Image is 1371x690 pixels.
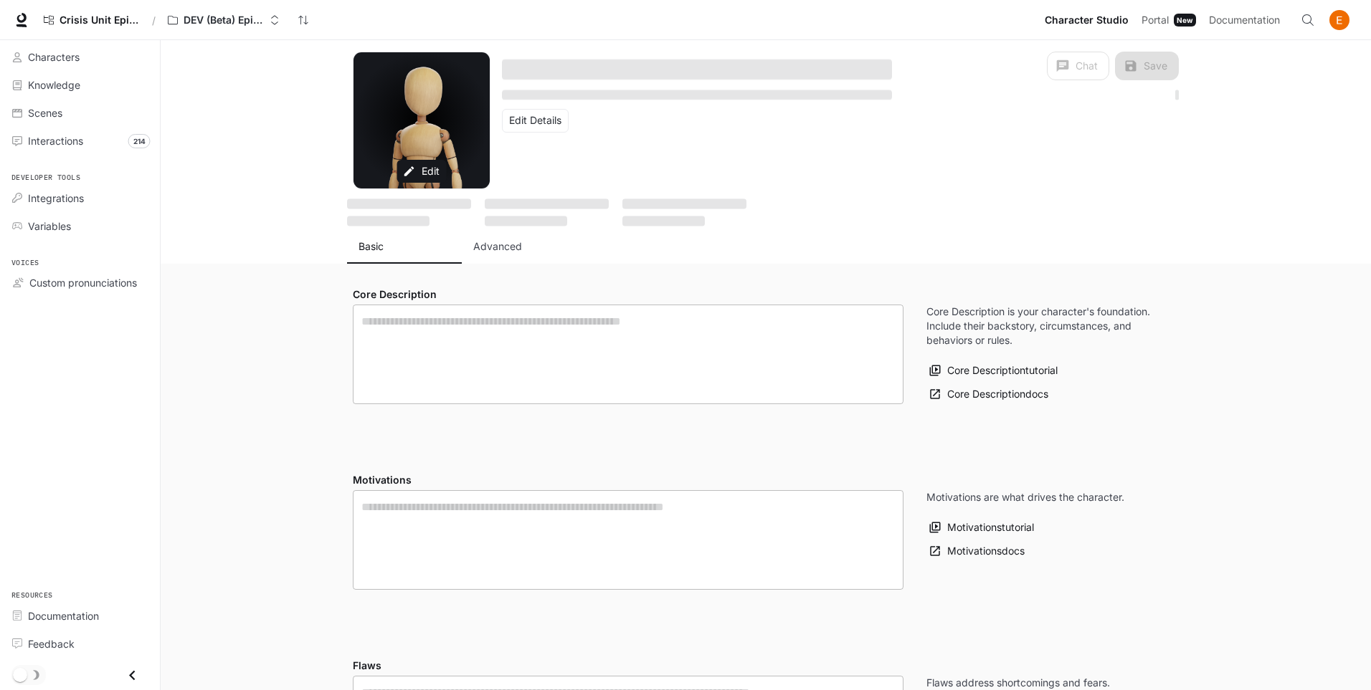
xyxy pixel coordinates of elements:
button: Open character details dialog [502,86,892,103]
div: label [353,305,903,404]
span: Knowledge [28,77,80,92]
a: Custom pronunciations [6,270,154,295]
span: Crisis Unit Episode 1 [60,14,140,27]
p: Flaws address shortcomings and fears. [926,676,1110,690]
a: Interactions [6,128,154,153]
a: Feedback [6,631,154,656]
span: Scenes [28,105,62,120]
span: Variables [28,219,71,234]
button: Open Command Menu [1294,6,1322,34]
div: Avatar image [354,52,490,188]
span: Custom pronunciations [29,275,137,290]
button: Motivationstutorial [926,516,1038,540]
h4: Motivations [353,473,903,487]
p: Advanced [473,239,522,254]
a: Documentation [1203,6,1291,34]
h4: Flaws [353,658,903,673]
a: Motivationsdocs [926,540,1028,563]
span: Integrations [28,191,84,206]
div: / [146,13,161,28]
span: Feedback [28,636,75,651]
span: Portal [1142,11,1169,29]
a: Scenes [6,100,154,125]
button: Open character avatar dialog [354,52,490,188]
span: Documentation [28,608,99,623]
button: Open character details dialog [502,52,892,86]
span: Characters [28,49,80,64]
button: Sync workspaces [289,6,318,34]
button: Edit [397,160,447,183]
a: Crisis Unit Episode 1 [37,6,146,34]
a: Knowledge [6,72,154,97]
h4: Core Description [353,287,903,302]
p: Motivations are what drives the character. [926,490,1124,504]
span: 214 [128,134,151,148]
button: Open workspace menu [161,6,286,34]
button: Close drawer [116,661,148,690]
a: Variables [6,214,154,239]
span: Documentation [1209,11,1280,29]
a: Integrations [6,186,154,211]
img: User avatar [1329,10,1349,30]
a: PortalNew [1136,6,1202,34]
p: DEV (Beta) Episode 1 - Crisis Unit [184,14,264,27]
button: Edit Details [502,109,569,133]
a: Character Studio [1039,6,1134,34]
p: Core Description is your character's foundation. Include their backstory, circumstances, and beha... [926,305,1156,348]
span: Interactions [28,133,83,148]
span: Dark mode toggle [13,666,27,682]
a: Core Descriptiondocs [926,383,1052,406]
button: Core Descriptiontutorial [926,359,1061,383]
button: User avatar [1325,6,1354,34]
span: Character Studio [1045,11,1129,29]
a: Characters [6,44,154,70]
a: Documentation [6,603,154,628]
div: New [1174,14,1196,27]
p: Basic [359,239,384,254]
